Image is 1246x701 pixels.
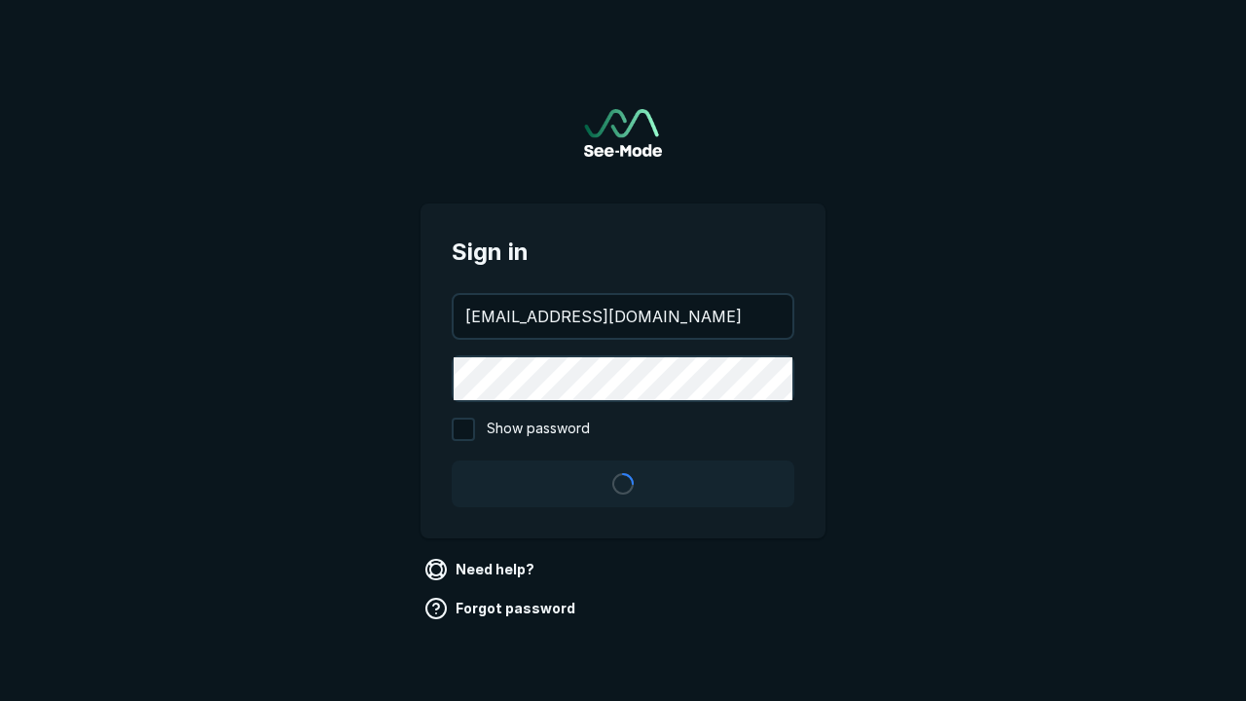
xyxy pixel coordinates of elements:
span: Show password [487,418,590,441]
a: Go to sign in [584,109,662,157]
a: Need help? [421,554,542,585]
input: your@email.com [454,295,792,338]
span: Sign in [452,235,794,270]
img: See-Mode Logo [584,109,662,157]
a: Forgot password [421,593,583,624]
